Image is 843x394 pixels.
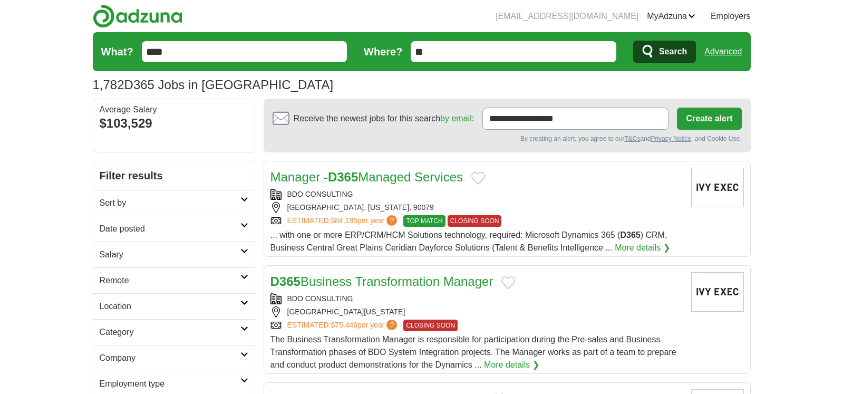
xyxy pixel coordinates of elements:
a: Advanced [704,41,742,62]
div: BDO CONSULTING [270,293,683,304]
a: More details ❯ [484,359,539,371]
div: $103,529 [100,114,248,133]
strong: D365 [620,230,640,239]
img: Company logo [691,168,744,207]
label: What? [101,44,133,60]
button: Create alert [677,108,741,130]
a: Salary [93,242,255,267]
span: 1,782 [93,75,124,94]
h2: Date posted [100,223,240,235]
h2: Company [100,352,240,364]
a: MyAdzuna [647,10,695,23]
a: by email [440,114,472,123]
h2: Filter results [93,161,255,190]
a: Date posted [93,216,255,242]
span: ? [386,215,397,226]
label: Where? [364,44,402,60]
a: Employers [711,10,751,23]
li: [EMAIL_ADDRESS][DOMAIN_NAME] [496,10,638,23]
img: Adzuna logo [93,4,182,28]
span: $75,446 [331,321,357,329]
button: Add to favorite jobs [471,172,485,185]
h2: Category [100,326,240,339]
span: The Business Transformation Manager is responsible for participation during the Pre-sales and Bus... [270,335,676,369]
h1: D365 Jobs in [GEOGRAPHIC_DATA] [93,78,334,92]
span: CLOSING SOON [403,320,458,331]
h2: Sort by [100,197,240,209]
button: Add to favorite jobs [501,276,515,289]
a: ESTIMATED:$75,446per year? [287,320,400,331]
span: ... with one or more ERP/CRM/HCM Solutions technology, required: Microsoft Dynamics 365 ( ) CRM, ... [270,230,667,252]
a: D365Business Transformation Manager [270,274,493,289]
div: BDO CONSULTING [270,189,683,200]
a: Location [93,293,255,319]
a: Category [93,319,255,345]
span: $84,185 [331,216,357,225]
div: By creating an alert, you agree to our and , and Cookie Use. [273,134,742,143]
h2: Salary [100,248,240,261]
a: Sort by [93,190,255,216]
span: Receive the newest jobs for this search : [294,112,474,125]
span: Search [659,41,687,62]
h2: Employment type [100,378,240,390]
div: [GEOGRAPHIC_DATA][US_STATE] [270,306,683,318]
a: Company [93,345,255,371]
span: TOP MATCH [403,215,445,227]
strong: D365 [328,170,358,184]
span: CLOSING SOON [448,215,502,227]
span: ? [386,320,397,330]
a: ESTIMATED:$84,185per year? [287,215,400,227]
img: Company logo [691,272,744,312]
h2: Location [100,300,240,313]
button: Search [633,41,696,63]
div: [GEOGRAPHIC_DATA], [US_STATE], 90079 [270,202,683,213]
a: Privacy Notice [651,135,691,142]
a: Remote [93,267,255,293]
a: T&Cs [624,135,640,142]
div: Average Salary [100,105,248,114]
h2: Remote [100,274,240,287]
a: Manager -D365Managed Services [270,170,463,184]
a: More details ❯ [615,242,670,254]
strong: D365 [270,274,301,289]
